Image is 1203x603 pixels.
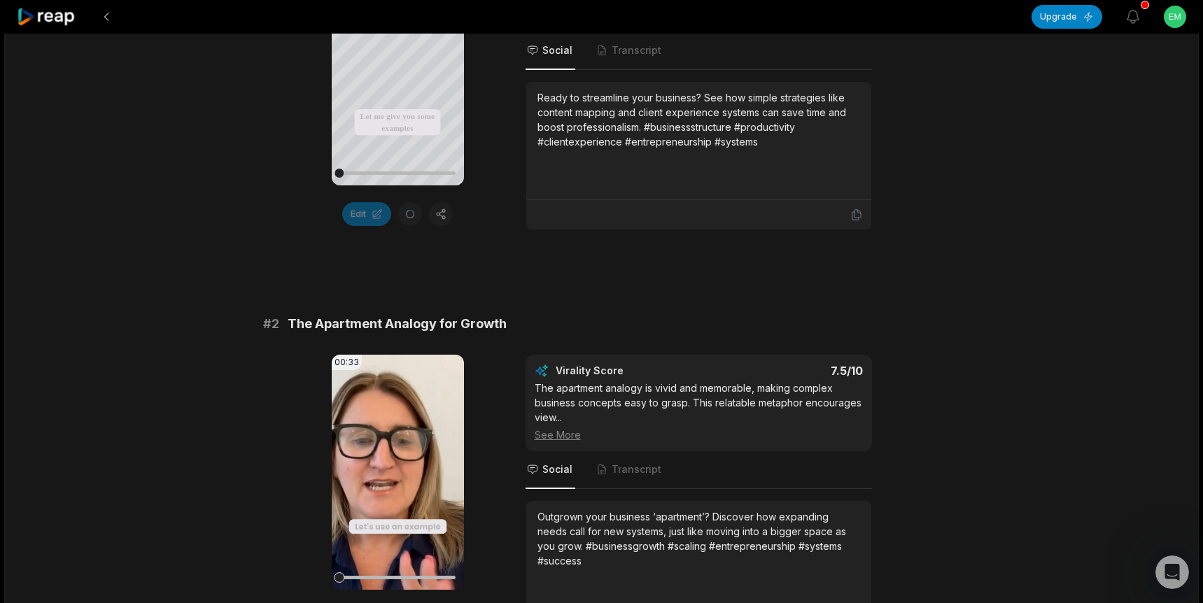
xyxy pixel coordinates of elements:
[1032,5,1102,29] button: Upgrade
[556,364,706,378] div: Virality Score
[526,32,872,70] nav: Tabs
[526,451,872,489] nav: Tabs
[712,364,863,378] div: 7.5 /10
[612,43,661,57] span: Transcript
[612,462,661,476] span: Transcript
[542,462,572,476] span: Social
[535,427,863,442] div: See More
[542,43,572,57] span: Social
[537,90,860,149] div: Ready to streamline your business? See how simple strategies like content mapping and client expe...
[537,509,860,568] div: Outgrown your business ‘apartment’? Discover how expanding needs call for new systems, just like ...
[535,381,863,442] div: The apartment analogy is vivid and memorable, making complex business concepts easy to grasp. Thi...
[288,314,507,334] span: The Apartment Analogy for Growth
[263,314,279,334] span: # 2
[1155,555,1189,589] iframe: Intercom live chat
[332,355,464,590] video: Your browser does not support mp4 format.
[342,202,391,226] button: Edit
